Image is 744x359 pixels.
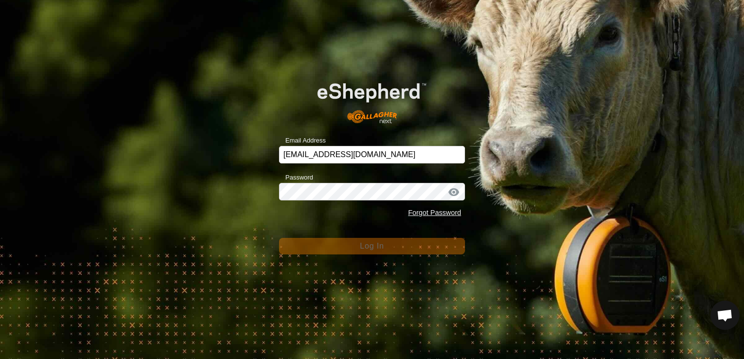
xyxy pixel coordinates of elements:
a: Forgot Password [408,209,461,216]
img: E-shepherd Logo [298,68,446,131]
input: Email Address [279,146,465,163]
label: Password [279,173,313,182]
span: Log In [360,242,384,250]
label: Email Address [279,136,326,145]
button: Log In [279,238,465,254]
div: Open chat [710,301,740,330]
